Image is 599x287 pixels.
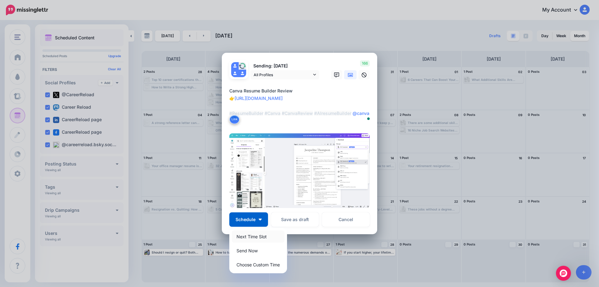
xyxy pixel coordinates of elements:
span: 166 [360,60,370,67]
a: Choose Custom Time [232,259,285,271]
div: Schedule [229,228,287,273]
textarea: To enrich screen reader interactions, please activate Accessibility in Grammarly extension settings [229,87,373,125]
img: 294325650_939078050313248_9003369330653232731_n-bsa128223.jpg [239,62,246,70]
img: user_default_image.png [231,62,239,70]
span: All Profiles [254,72,312,78]
img: user_default_image.png [231,70,239,77]
div: Open Intercom Messenger [556,266,571,281]
div: Canva Resume Builder Review 👉 [229,87,373,117]
p: Sending: [DATE] [251,62,319,70]
img: VA04IUI01QINQAY1WRBX5FRO9TK8UJHF.jpg [229,133,370,208]
a: Cancel [322,212,370,227]
img: user_default_image.png [239,70,246,77]
a: All Profiles [251,70,319,79]
button: Schedule [229,212,268,227]
a: Send Now [232,245,285,257]
img: arrow-down-white.png [259,219,262,220]
button: Link [229,115,240,124]
button: Save as draft [271,212,319,227]
span: Schedule [236,217,256,222]
a: Next Time Slot [232,230,285,243]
